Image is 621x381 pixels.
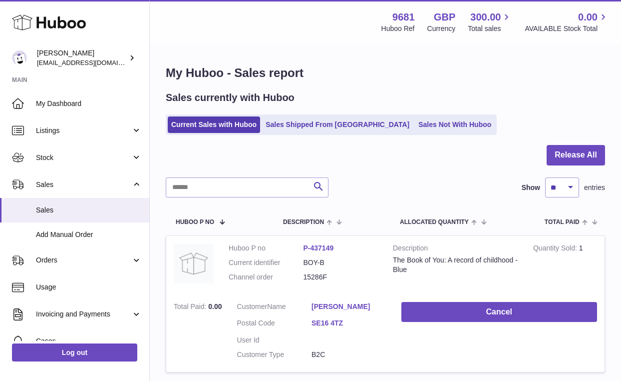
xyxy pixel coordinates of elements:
span: Orders [36,255,131,265]
span: 0.00 [578,10,598,24]
dt: Channel order [229,272,304,282]
span: Huboo P no [176,219,214,225]
span: 300.00 [470,10,501,24]
span: Sales [36,180,131,189]
dt: Customer Type [237,350,312,359]
a: Log out [12,343,137,361]
label: Show [522,183,540,192]
a: SE16 4TZ [311,318,386,328]
dt: Current identifier [229,258,304,267]
span: Total sales [468,24,512,33]
button: Release All [547,145,605,165]
span: Sales [36,205,142,215]
img: hello@colourchronicles.com [12,50,27,65]
span: Listings [36,126,131,135]
a: 300.00 Total sales [468,10,512,33]
strong: Total Paid [174,302,208,313]
dt: Huboo P no [229,243,304,253]
span: 0.00 [208,302,222,310]
div: Huboo Ref [381,24,415,33]
span: Stock [36,153,131,162]
span: Add Manual Order [36,230,142,239]
a: [PERSON_NAME] [311,302,386,311]
div: [PERSON_NAME] [37,48,127,67]
dd: BOY-B [304,258,378,267]
a: 0.00 AVAILABLE Stock Total [525,10,609,33]
span: [EMAIL_ADDRESS][DOMAIN_NAME] [37,58,147,66]
strong: Description [393,243,518,255]
h1: My Huboo - Sales report [166,65,605,81]
div: Currency [427,24,456,33]
dt: Name [237,302,312,314]
strong: GBP [434,10,455,24]
span: entries [584,183,605,192]
a: Sales Shipped From [GEOGRAPHIC_DATA] [262,116,413,133]
span: My Dashboard [36,99,142,108]
span: Invoicing and Payments [36,309,131,319]
span: Description [283,219,324,225]
span: Cases [36,336,142,346]
div: The Book of You: A record of childhood - Blue [393,255,518,274]
span: Usage [36,282,142,292]
a: Current Sales with Huboo [168,116,260,133]
dt: Postal Code [237,318,312,330]
dt: User Id [237,335,312,345]
button: Cancel [401,302,597,322]
img: no-photo.jpg [174,243,214,283]
span: ALLOCATED Quantity [400,219,469,225]
dd: B2C [311,350,386,359]
span: Customer [237,302,268,310]
strong: Quantity Sold [533,244,579,254]
span: AVAILABLE Stock Total [525,24,609,33]
strong: 9681 [392,10,415,24]
a: Sales Not With Huboo [415,116,495,133]
h2: Sales currently with Huboo [166,91,295,104]
span: Total paid [545,219,580,225]
td: 1 [526,236,605,294]
a: P-437149 [304,244,334,252]
dd: 15286F [304,272,378,282]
